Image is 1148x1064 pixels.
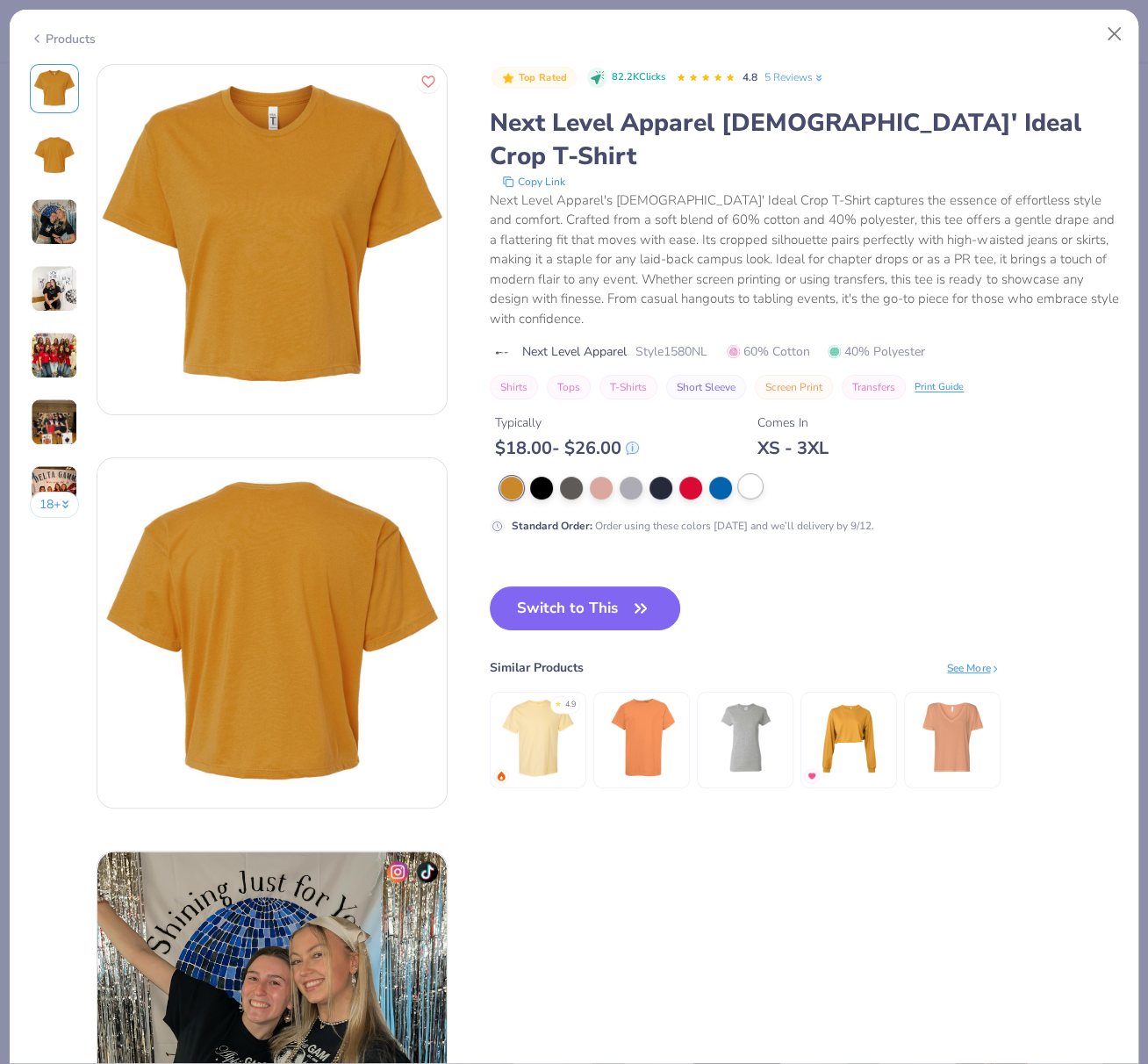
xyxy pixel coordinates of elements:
[676,64,735,92] div: 4.8 Stars
[807,695,891,779] img: Bella + Canvas FWD Fashion Women's Crop Long Sleeve Tee
[495,413,639,432] div: Typically
[600,695,684,779] img: Comfort Colors Youth Midweight T-Shirt
[947,660,1001,676] div: See More
[496,771,506,781] img: trending.gif
[497,173,570,191] button: copy to clipboard
[490,191,1118,329] div: Next Level Apparel's [DEMOGRAPHIC_DATA]' Ideal Crop T-Shirt captures the essence of effortless st...
[33,68,75,110] img: Front
[1098,18,1131,51] button: Close
[743,70,757,84] span: 4.8
[33,134,75,176] img: Back
[915,380,964,395] div: Print Guide
[501,71,515,85] img: Top Rated sort
[666,375,746,399] button: Short Sleeve
[911,695,994,779] img: Bella + Canvas Women’s Slouchy V-Neck Tee
[97,458,447,808] img: Back
[635,342,707,361] span: Style 1580NL
[97,65,447,414] img: Front
[31,332,78,379] img: User generated content
[755,375,833,399] button: Screen Print
[612,70,665,85] span: 82.2K Clicks
[512,519,592,533] strong: Standard Order :
[387,861,408,882] img: insta-icon.png
[31,198,78,246] img: User generated content
[490,375,538,399] button: Shirts
[565,699,576,711] div: 4.9
[31,465,78,513] img: User generated content
[757,413,829,432] div: Comes In
[828,342,925,361] span: 40% Polyester
[704,695,787,779] img: Gildan Ladies' Heavy Cotton™ T-Shirt
[757,437,829,459] div: XS - 3XL
[599,375,657,399] button: T-Shirts
[490,658,584,677] div: Similar Products
[807,771,817,781] img: MostFav.gif
[31,399,78,446] img: User generated content
[31,265,78,313] img: User generated content
[491,67,576,90] button: Badge Button
[727,342,810,361] span: 60% Cotton
[30,492,80,518] button: 18+
[547,375,591,399] button: Tops
[555,699,562,706] div: ★
[490,346,513,360] img: brand logo
[30,30,96,48] div: Products
[764,69,825,85] a: 5 Reviews
[522,342,627,361] span: Next Level Apparel
[417,861,438,882] img: tiktok-icon.png
[495,437,639,459] div: $ 18.00 - $ 26.00
[490,586,680,630] button: Switch to This
[417,70,440,93] button: Like
[497,695,580,779] img: Comfort Colors Adult Heavyweight T-Shirt
[519,73,568,83] span: Top Rated
[842,375,906,399] button: Transfers
[490,106,1118,173] div: Next Level Apparel [DEMOGRAPHIC_DATA]' Ideal Crop T-Shirt
[512,518,874,534] div: Order using these colors [DATE] and we’ll delivery by 9/12.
